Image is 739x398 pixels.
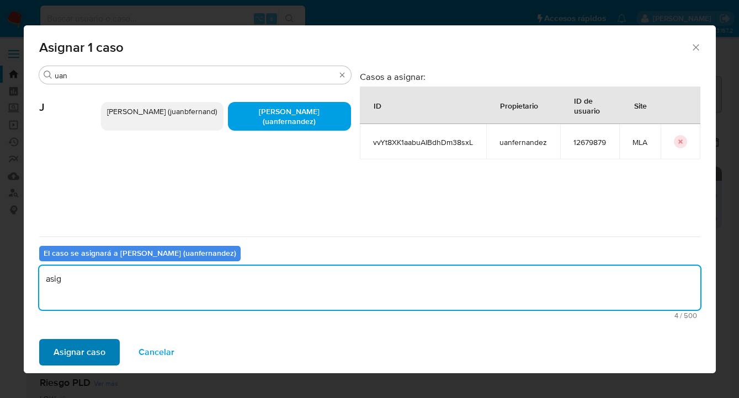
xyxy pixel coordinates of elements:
button: Asignar caso [39,339,120,365]
button: icon-button [674,135,687,148]
span: [PERSON_NAME] (juanbfernand) [107,106,217,117]
span: Asignar caso [54,340,105,364]
button: Cancelar [124,339,189,365]
div: [PERSON_NAME] (juanbfernand) [101,102,224,131]
span: J [39,84,101,114]
div: ID de usuario [561,87,619,123]
b: El caso se asignará a [PERSON_NAME] (uanfernandez) [44,248,236,259]
textarea: asig [39,266,700,310]
div: [PERSON_NAME] (uanfernandez) [228,102,351,131]
button: Cerrar ventana [690,42,700,52]
span: Cancelar [139,340,174,364]
span: vvYt8XK1aabuAIBdhDm38sxL [373,137,473,147]
button: Buscar [44,71,52,79]
span: uanfernandez [499,137,547,147]
span: Asignar 1 caso [39,41,691,54]
span: [PERSON_NAME] (uanfernandez) [259,106,320,127]
div: assign-modal [24,25,716,373]
span: MLA [632,137,647,147]
div: Site [621,92,660,119]
div: Propietario [487,92,551,119]
div: ID [360,92,395,119]
span: Máximo 500 caracteres [42,312,697,319]
input: Buscar analista [55,71,336,80]
button: Borrar [338,71,347,79]
h3: Casos a asignar: [360,71,700,82]
span: 12679879 [573,137,606,147]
